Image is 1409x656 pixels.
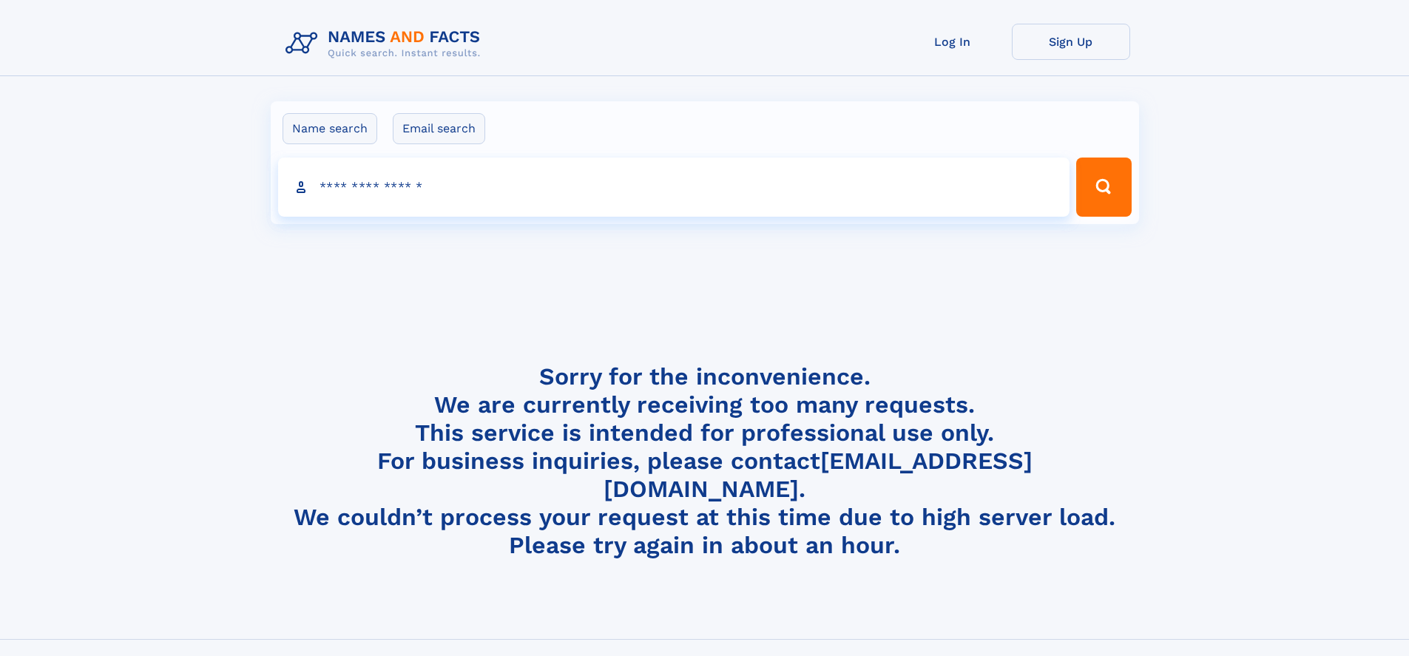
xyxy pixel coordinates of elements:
[283,113,377,144] label: Name search
[278,158,1070,217] input: search input
[280,24,493,64] img: Logo Names and Facts
[893,24,1012,60] a: Log In
[1076,158,1131,217] button: Search Button
[604,447,1033,503] a: [EMAIL_ADDRESS][DOMAIN_NAME]
[393,113,485,144] label: Email search
[1012,24,1130,60] a: Sign Up
[280,362,1130,560] h4: Sorry for the inconvenience. We are currently receiving too many requests. This service is intend...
